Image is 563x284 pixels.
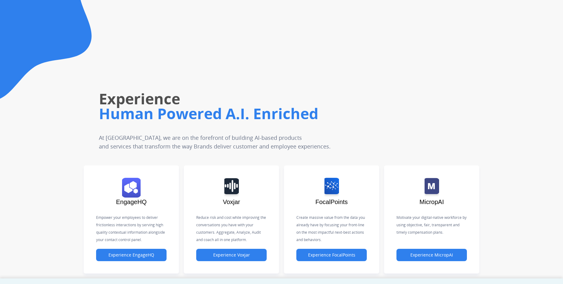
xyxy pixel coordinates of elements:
[116,198,147,205] span: EngageHQ
[396,253,467,258] a: Experience MicropAI
[122,178,141,198] img: logo
[324,178,339,198] img: logo
[396,214,467,236] p: Motivate your digital-native workforce by using objective, fair, transparent and timely compensat...
[396,249,467,261] button: Experience MicropAI
[296,253,367,258] a: Experience FocalPoints
[99,104,398,123] h1: Human Powered A.I. Enriched
[296,249,367,261] button: Experience FocalPoints
[96,253,167,258] a: Experience EngageHQ
[425,178,439,198] img: logo
[420,198,444,205] span: MicropAI
[99,133,359,151] p: At [GEOGRAPHIC_DATA], we are on the forefront of building AI-based products and services that tra...
[224,178,239,198] img: logo
[223,198,240,205] span: Voxjar
[296,214,367,244] p: Create massive value from the data you already have by focusing your front-line on the most impac...
[99,89,398,109] h1: Experience
[96,214,167,244] p: Empower your employees to deliver frictionless interactions by serving high quality contextual in...
[196,253,267,258] a: Experience Voxjar
[196,249,267,261] button: Experience Voxjar
[315,198,348,205] span: FocalPoints
[96,249,167,261] button: Experience EngageHQ
[196,214,267,244] p: Reduce risk and cost while improving the conversations you have with your customers. Aggregate, A...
